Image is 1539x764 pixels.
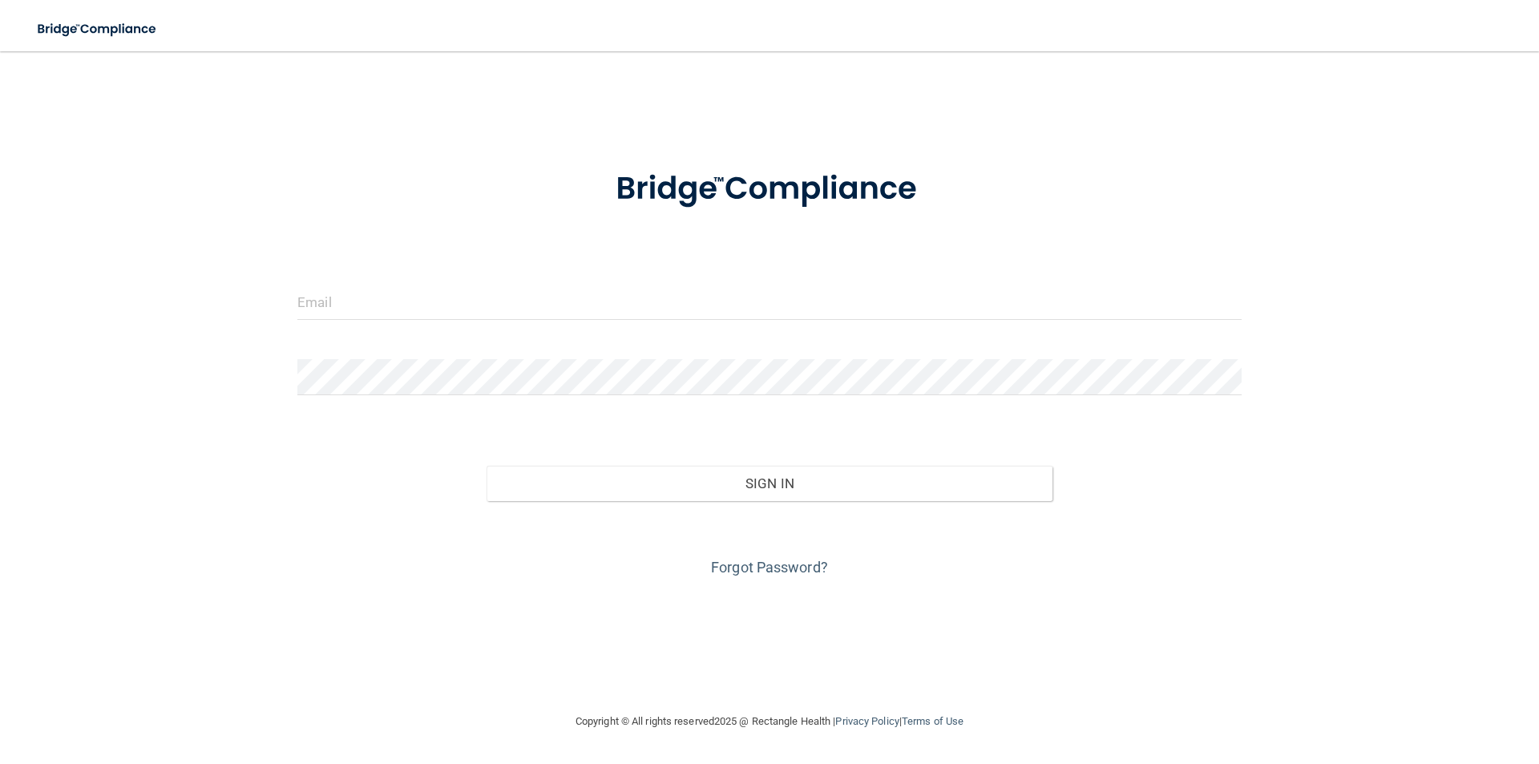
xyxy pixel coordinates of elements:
[297,284,1242,320] input: Email
[477,696,1062,747] div: Copyright © All rights reserved 2025 @ Rectangle Health | |
[835,715,899,727] a: Privacy Policy
[902,715,963,727] a: Terms of Use
[487,466,1053,501] button: Sign In
[24,13,172,46] img: bridge_compliance_login_screen.278c3ca4.svg
[583,148,956,231] img: bridge_compliance_login_screen.278c3ca4.svg
[711,559,828,576] a: Forgot Password?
